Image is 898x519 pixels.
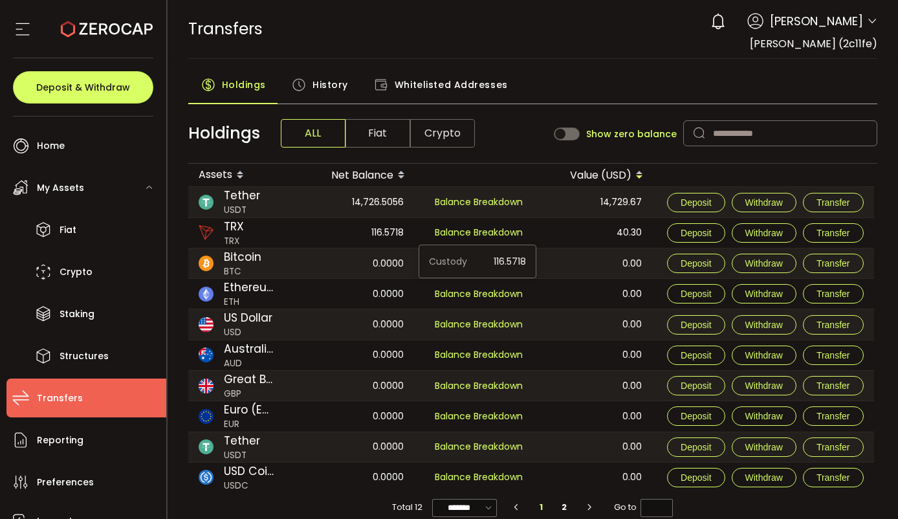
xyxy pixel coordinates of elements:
[816,442,850,452] span: Transfer
[732,284,796,304] button: Withdraw
[60,305,94,324] span: Staking
[534,309,652,339] div: 0.00
[534,371,652,401] div: 0.00
[745,258,783,269] span: Withdraw
[745,228,783,238] span: Withdraw
[224,401,274,418] span: Euro (European Monetary Unit)
[732,376,796,395] button: Withdraw
[750,36,877,51] span: [PERSON_NAME] (2c11fe)
[816,289,850,299] span: Transfer
[803,193,864,212] button: Transfer
[681,442,711,452] span: Deposit
[534,164,653,186] div: Value (USD)
[224,248,261,265] span: Bitcoin
[534,248,652,278] div: 0.00
[534,340,652,370] div: 0.00
[224,265,261,278] span: BTC
[199,409,214,424] img: eur_portfolio.svg
[816,197,850,208] span: Transfer
[429,252,467,271] span: Custody
[681,472,711,483] span: Deposit
[803,376,864,395] button: Transfer
[410,119,475,148] span: Crypto
[732,254,796,273] button: Withdraw
[435,379,523,393] span: Balance Breakdown
[667,254,725,273] button: Deposit
[224,309,272,326] span: US Dollar
[681,411,711,421] span: Deposit
[681,197,711,208] span: Deposit
[296,187,414,217] div: 14,726.5056
[435,409,523,424] span: Balance Breakdown
[296,218,414,248] div: 116.5718
[435,348,523,362] span: Balance Breakdown
[667,376,725,395] button: Deposit
[681,289,711,299] span: Deposit
[224,218,244,235] span: TRX
[745,350,783,360] span: Withdraw
[732,437,796,457] button: Withdraw
[60,221,76,239] span: Fiat
[816,381,850,391] span: Transfer
[224,187,260,204] span: Tether
[553,498,576,516] li: 2
[199,439,214,454] img: usdt_portfolio.svg
[224,418,274,431] span: EUR
[435,470,523,485] span: Balance Breakdown
[770,12,863,30] span: [PERSON_NAME]
[667,315,725,335] button: Deposit
[803,406,864,426] button: Transfer
[803,315,864,335] button: Transfer
[296,401,414,431] div: 0.0000
[803,223,864,243] button: Transfer
[816,228,850,238] span: Transfer
[534,463,652,492] div: 0.00
[224,279,274,296] span: Ethereum
[60,347,109,366] span: Structures
[435,317,523,332] span: Balance Breakdown
[224,371,274,388] span: Great Britain Pound
[199,287,214,302] img: eth_portfolio.svg
[224,480,274,492] span: USDC
[816,350,850,360] span: Transfer
[803,437,864,457] button: Transfer
[37,389,83,408] span: Transfers
[435,287,523,302] span: Balance Breakdown
[199,256,214,271] img: btc_portfolio.svg
[199,317,214,332] img: usd_portfolio.svg
[667,437,725,457] button: Deposit
[816,411,850,421] span: Transfer
[392,498,422,516] span: Total 12
[534,401,652,431] div: 0.00
[224,432,260,449] span: Tether
[224,340,274,357] span: Australian Dollar
[296,463,414,492] div: 0.0000
[667,346,725,365] button: Deposit
[667,193,725,212] button: Deposit
[345,119,410,148] span: Fiat
[530,498,553,516] li: 1
[681,258,711,269] span: Deposit
[199,195,214,210] img: usdt_portfolio.svg
[833,457,898,519] iframe: Chat Widget
[732,193,796,212] button: Withdraw
[667,406,725,426] button: Deposit
[37,179,84,197] span: My Assets
[224,388,274,401] span: GBP
[37,431,83,450] span: Reporting
[224,204,260,217] span: USDT
[667,223,725,243] button: Deposit
[534,187,652,217] div: 14,729.67
[681,350,711,360] span: Deposit
[803,254,864,273] button: Transfer
[667,284,725,304] button: Deposit
[60,263,93,282] span: Crypto
[803,284,864,304] button: Transfer
[224,463,274,480] span: USD Coin
[745,320,783,330] span: Withdraw
[224,235,244,248] span: TRX
[681,320,711,330] span: Deposit
[803,468,864,487] button: Transfer
[296,248,414,278] div: 0.0000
